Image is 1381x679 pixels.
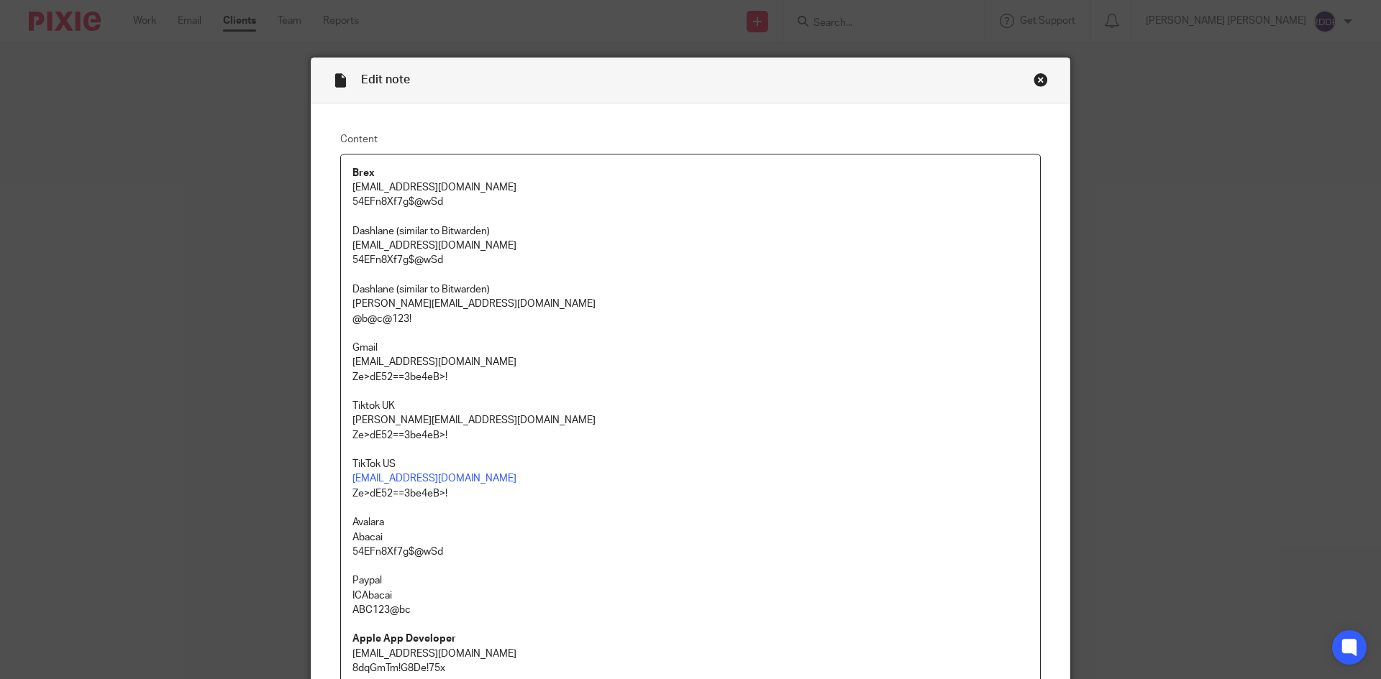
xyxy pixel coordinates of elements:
p: [PERSON_NAME][EMAIL_ADDRESS][DOMAIN_NAME] [352,297,1029,311]
strong: Brex [352,168,375,178]
p: [EMAIL_ADDRESS][DOMAIN_NAME] [352,647,1029,661]
p: Ze>dE52==3be4eB>! [352,486,1029,501]
p: [EMAIL_ADDRESS][DOMAIN_NAME] [352,239,1029,253]
p: [EMAIL_ADDRESS][DOMAIN_NAME] [352,355,1029,369]
a: [EMAIL_ADDRESS][DOMAIN_NAME] [352,474,516,484]
p: Paypal [352,573,1029,588]
p: 8dqGmTm!G8De!75x [352,661,1029,675]
p: Avalara [352,515,1029,530]
label: Content [340,132,1041,147]
div: Close this dialog window [1034,73,1048,87]
p: 54EFn8Xf7g$@wSd [352,195,1029,209]
p: ABC123@bc [352,603,1029,617]
p: @b@c@123! [352,312,1029,326]
p: Gmail [352,341,1029,355]
p: 54EFn8Xf7g$@wSd Dashlane (similar to Bitwarden) [352,253,1029,297]
p: Ze>dE52==3be4eB>! [352,370,1029,384]
p: Ze>dE52==3be4eB>! [352,428,1029,443]
p: TikTok US [352,457,1029,471]
p: [PERSON_NAME][EMAIL_ADDRESS][DOMAIN_NAME] [352,413,1029,428]
p: [EMAIL_ADDRESS][DOMAIN_NAME] [352,180,1029,195]
p: Dashlane (similar to Bitwarden) [352,224,1029,239]
p: Tiktok UK [352,399,1029,413]
p: 54EFn8Xf7g$@wSd [352,545,1029,559]
p: ICAbacai [352,588,1029,603]
strong: Apple App Developer [352,634,456,644]
p: Abacai [352,530,1029,545]
span: Edit note [361,74,410,86]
